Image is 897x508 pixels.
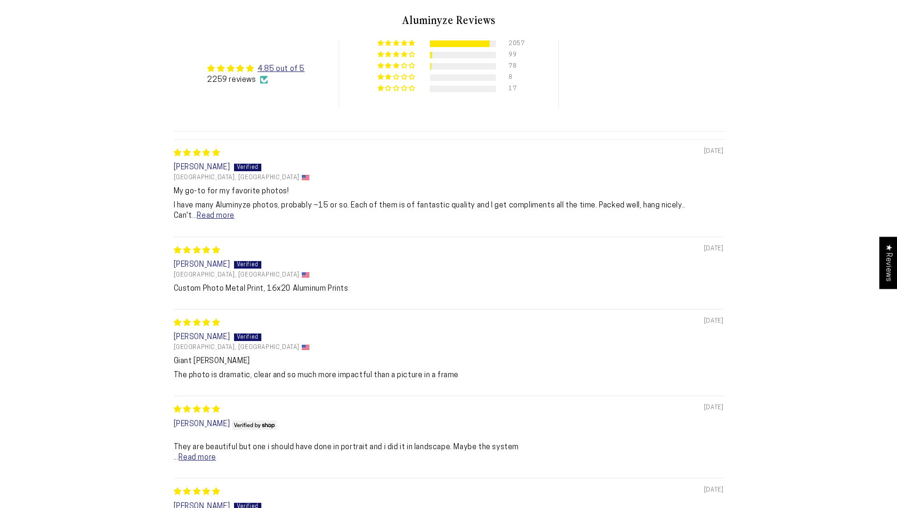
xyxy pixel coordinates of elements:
[879,237,897,289] div: Click to open Judge.me floating reviews tab
[509,86,520,92] div: 17
[509,52,520,58] div: 99
[509,74,520,81] div: 8
[509,40,520,47] div: 2057
[174,200,724,222] p: I have many Aluminyze photos, probably ~15 or so. Each of them is of fantastic quality and I get ...
[174,164,230,171] span: [PERSON_NAME]
[302,272,309,278] img: US
[302,175,309,180] img: US
[197,212,234,220] a: Read more
[174,406,220,413] span: 5 star review
[174,421,230,428] span: [PERSON_NAME]
[174,319,220,327] span: 5 star review
[207,75,304,85] div: 2259 reviews
[174,356,724,366] b: Giant [PERSON_NAME]
[378,85,417,92] div: 1% (17) reviews with 1 star rating
[174,370,724,381] p: The photo is dramatic, clear and so much more impactful than a picture in a frame
[704,486,724,494] span: [DATE]
[174,261,230,269] span: [PERSON_NAME]
[258,65,305,73] a: 4.85 out of 5
[174,344,300,351] span: [GEOGRAPHIC_DATA], [GEOGRAPHIC_DATA]
[174,284,724,294] p: Custom Photo Metal Print, 16x20 Aluminum Prints
[174,150,220,157] span: 5 star review
[174,488,220,496] span: 5 star review
[174,174,300,182] span: [GEOGRAPHIC_DATA], [GEOGRAPHIC_DATA]
[704,147,724,156] span: [DATE]
[178,454,216,461] a: Read more
[704,317,724,325] span: [DATE]
[174,442,724,463] p: They are beautiful but one i should have done in portrait and i did it in landscape. Maybe the sy...
[174,271,300,279] span: [GEOGRAPHIC_DATA], [GEOGRAPHIC_DATA]
[509,63,520,70] div: 78
[232,421,277,430] img: Verified by Shop
[174,333,230,341] span: [PERSON_NAME]
[174,247,220,254] span: 5 star review
[174,186,724,197] b: My go-to for my favorite photos!
[704,245,724,253] span: [DATE]
[704,404,724,412] span: [DATE]
[378,40,417,47] div: 91% (2057) reviews with 5 star rating
[378,51,417,58] div: 4% (99) reviews with 4 star rating
[378,74,417,81] div: 0% (8) reviews with 2 star rating
[174,12,724,28] h2: Aluminyze Reviews
[302,345,309,350] img: US
[378,63,417,70] div: 3% (78) reviews with 3 star rating
[260,76,268,84] img: Verified Checkmark
[207,63,304,74] div: Average rating is 4.85 stars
